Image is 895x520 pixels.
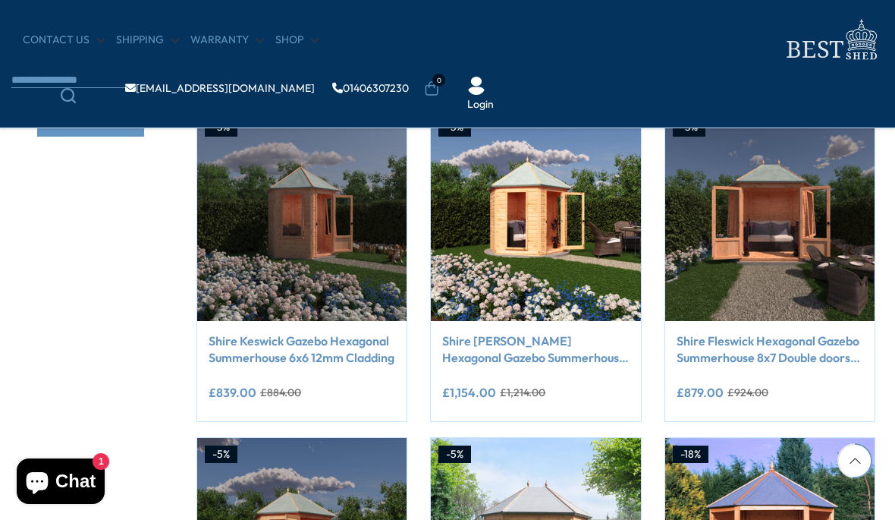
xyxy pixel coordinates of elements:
[11,88,125,103] a: Search
[275,33,319,48] a: Shop
[467,77,485,95] img: User Icon
[23,33,105,48] a: CONTACT US
[116,33,179,48] a: Shipping
[190,33,264,48] a: Warranty
[209,386,256,399] ins: £839.00
[12,459,109,508] inbox-online-store-chat: Shopify online store chat
[677,332,863,367] a: Shire Fleswick Hexagonal Gazebo Summerhouse 8x7 Double doors 12mm Cladding
[467,97,494,112] a: Login
[205,446,237,464] div: -5%
[260,387,301,398] del: £884.00
[777,15,884,65] img: logo
[727,387,768,398] del: £924.00
[442,386,496,399] ins: £1,154.00
[677,386,724,399] ins: £879.00
[673,446,708,464] div: -18%
[500,387,545,398] del: £1,214.00
[432,74,445,87] span: 0
[424,81,439,96] a: 0
[442,332,629,367] a: Shire [PERSON_NAME] Hexagonal Gazebo Summerhouse 8x7 12mm Cladding
[209,332,395,367] a: Shire Keswick Gazebo Hexagonal Summerhouse 6x6 12mm Cladding
[332,83,409,93] a: 01406307230
[438,446,471,464] div: -5%
[125,83,315,93] a: [EMAIL_ADDRESS][DOMAIN_NAME]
